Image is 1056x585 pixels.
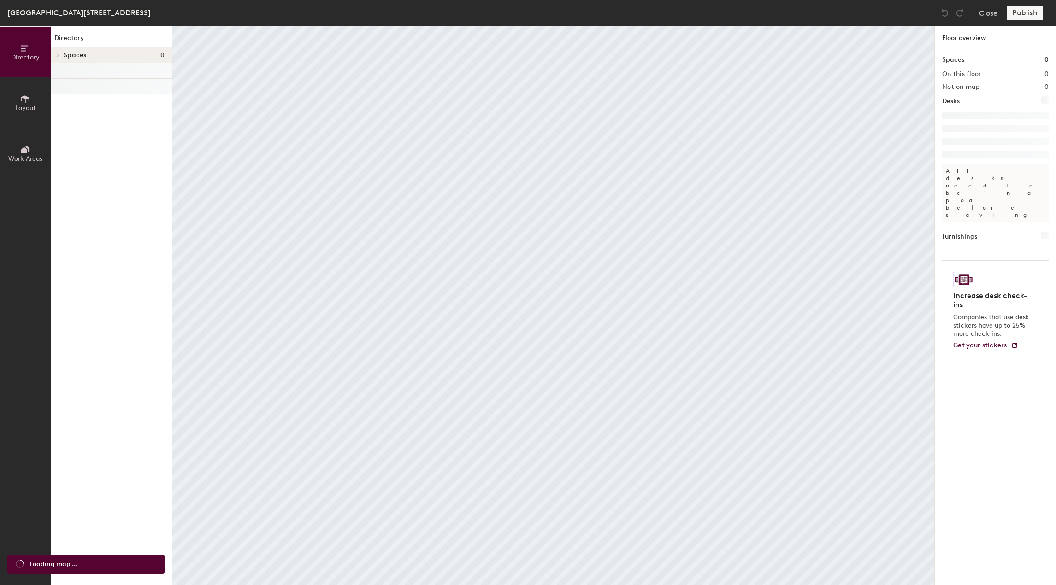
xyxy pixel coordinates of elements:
span: Work Areas [8,155,42,163]
span: Get your stickers [953,341,1007,349]
h2: 0 [1044,70,1049,78]
h1: Directory [51,33,172,47]
img: Sticker logo [953,272,974,287]
h2: Not on map [942,83,979,91]
p: Companies that use desk stickers have up to 25% more check-ins. [953,313,1032,338]
div: [GEOGRAPHIC_DATA][STREET_ADDRESS] [7,7,151,18]
h1: Furnishings [942,232,977,242]
span: Spaces [64,52,87,59]
span: Layout [15,104,36,112]
img: Undo [940,8,950,18]
a: Get your stickers [953,342,1018,350]
h1: 0 [1044,55,1049,65]
h1: Spaces [942,55,964,65]
span: Directory [11,53,40,61]
h4: Increase desk check-ins [953,291,1032,310]
h1: Desks [942,96,960,106]
span: Loading map ... [29,559,77,569]
button: Close [979,6,997,20]
h2: 0 [1044,83,1049,91]
canvas: Map [172,26,934,585]
h2: On this floor [942,70,981,78]
p: All desks need to be in a pod before saving [942,164,1049,222]
img: Redo [955,8,964,18]
span: 0 [160,52,165,59]
h1: Floor overview [935,26,1056,47]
